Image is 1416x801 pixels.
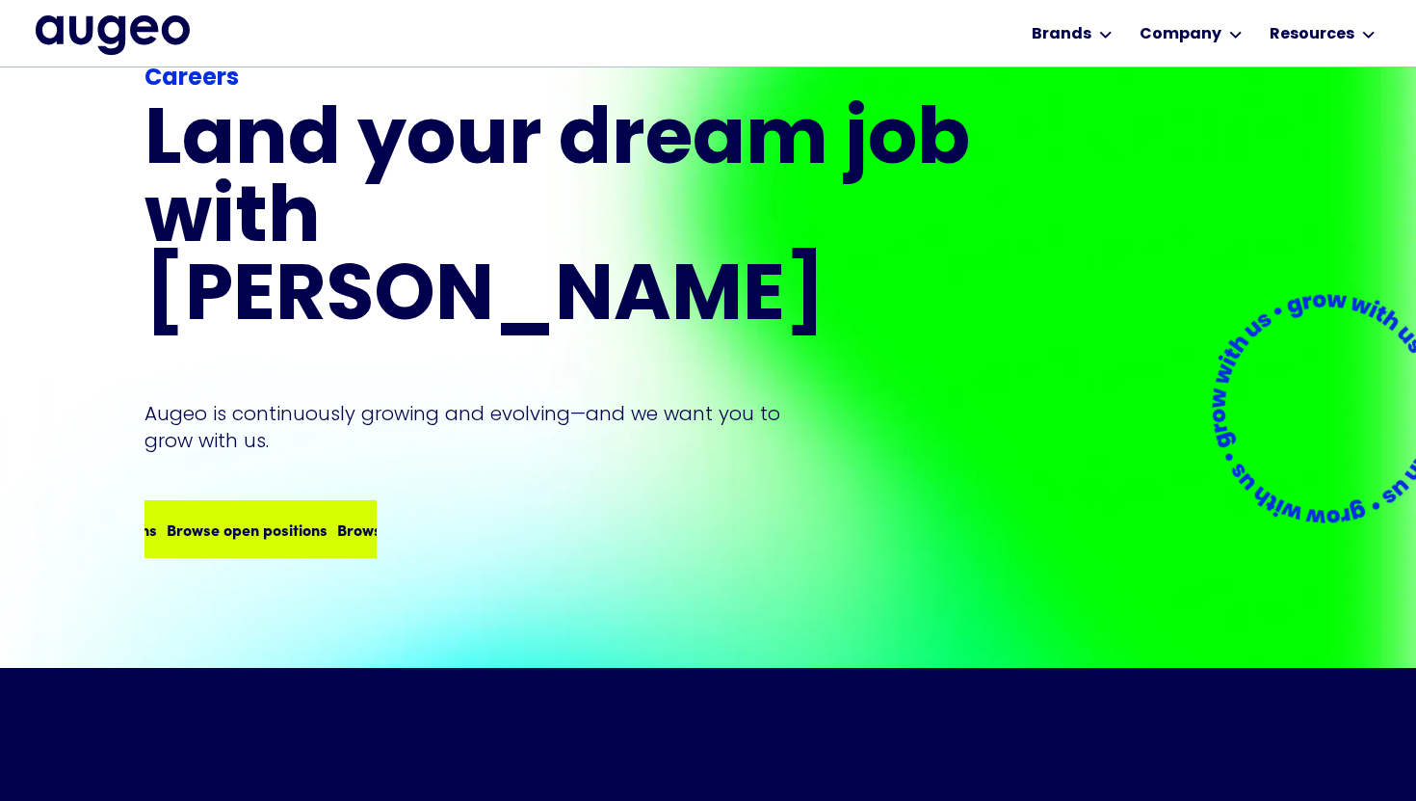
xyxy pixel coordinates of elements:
h1: Land your dream job﻿ with [PERSON_NAME] [144,104,977,338]
div: Resources [1270,23,1354,46]
div: Browse open positions [167,518,328,541]
img: Augeo's full logo in midnight blue. [36,15,190,54]
div: Browse open positions [337,518,498,541]
div: Brands [1032,23,1091,46]
p: Augeo is continuously growing and evolving—and we want you to grow with us. [144,400,807,454]
strong: Careers [144,67,239,91]
a: Browse open positionsBrowse open positionsBrowse open positions [144,500,377,558]
a: home [36,15,190,54]
div: Company [1140,23,1221,46]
